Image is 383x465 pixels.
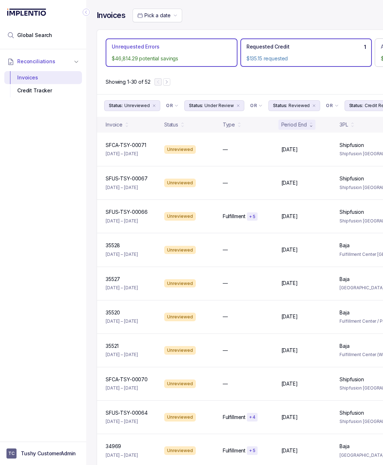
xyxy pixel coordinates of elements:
p: OR [250,103,257,109]
p: + 4 [249,414,255,420]
p: [DATE] [281,313,298,320]
button: Next Page [163,78,170,86]
p: + 5 [249,448,255,454]
div: remove content [151,103,157,109]
p: [DATE] – [DATE] [106,318,138,325]
p: Shipfusion [340,175,364,182]
p: Baja [340,276,349,283]
div: 3PL [340,121,348,128]
div: Unreviewed [164,279,196,288]
div: Unreviewed [164,145,196,154]
p: Tushy CustomerAdmin [21,450,76,457]
p: [DATE] [281,213,298,220]
p: SFUS-TSY-00066 [106,208,148,216]
p: Showing 1-30 of 52 [106,78,150,86]
p: [DATE] – [DATE] [106,217,138,225]
p: Fulfillment [223,447,245,454]
div: Unreviewed [164,246,196,254]
span: Pick a date [144,12,170,18]
p: [DATE] [281,447,298,454]
p: [DATE] [281,246,298,253]
h6: 1 [364,44,366,50]
button: Date Range Picker [133,9,182,22]
p: Baja [340,443,349,450]
h4: Invoices [97,10,125,20]
p: Status: [189,102,203,109]
p: Fulfillment [223,213,245,220]
p: [DATE] – [DATE] [106,418,138,425]
div: Period End [281,121,307,128]
div: Credit Tracker [10,84,76,97]
p: Status: [109,102,123,109]
p: SFUS-TSY-00064 [106,409,148,416]
div: Unreviewed [164,212,196,221]
p: [DATE] – [DATE] [106,385,138,392]
p: [DATE] [281,380,298,387]
button: Filter Chip Unreviewed [104,100,160,111]
div: remove content [311,103,317,109]
div: Unreviewed [164,313,196,321]
span: User initials [6,448,17,459]
p: 35521 [106,342,119,350]
p: Status: [273,102,287,109]
p: OR [166,103,173,109]
p: Fulfillment [223,414,245,421]
p: Baja [340,242,349,249]
button: Filter Chip Connector undefined [247,101,266,111]
p: 35520 [106,309,120,316]
div: Collapse Icon [82,8,91,17]
button: Filter Chip Under Review [184,100,244,111]
div: Invoices [10,71,76,84]
div: Type [223,121,235,128]
p: — [223,313,228,320]
p: SFCA-TSY-00071 [106,142,146,149]
p: [DATE] – [DATE] [106,452,138,459]
div: Status [164,121,178,128]
span: Global Search [17,32,52,39]
p: [DATE] [281,280,298,287]
p: 35528 [106,242,120,249]
div: Unreviewed [164,179,196,187]
button: Reconciliations [4,54,82,69]
p: Under Review [204,102,234,109]
p: + 5 [249,214,255,220]
p: [DATE] – [DATE] [106,150,138,157]
div: Remaining page entries [106,78,150,86]
p: SFUS-TSY-00067 [106,175,148,182]
li: Filter Chip Connector undefined [250,103,263,109]
span: Reconciliations [17,58,55,65]
p: — [223,280,228,287]
div: remove content [235,103,241,109]
p: [DATE] – [DATE] [106,184,138,191]
p: [DATE] [281,414,298,421]
p: OR [326,103,333,109]
p: Reviewed [289,102,310,109]
p: [DATE] [281,146,298,153]
p: Unreviewed [124,102,150,109]
p: Unrequested Errors [112,43,159,50]
p: Shipfusion [340,208,364,216]
p: $135.15 requested [246,55,366,62]
p: — [223,246,228,253]
button: User initialsTushy CustomerAdmin [6,448,80,459]
p: [DATE] – [DATE] [106,351,138,358]
p: 34969 [106,443,121,450]
p: Shipfusion [340,142,364,149]
p: — [223,179,228,187]
p: [DATE] – [DATE] [106,251,138,258]
li: Filter Chip Connector undefined [166,103,179,109]
p: $46,814.29 potential savings [112,55,231,62]
div: Unreviewed [164,379,196,388]
p: Requested Credit [246,43,290,50]
button: Filter Chip Reviewed [268,100,320,111]
search: Date Range Picker [137,12,170,19]
p: SFCA-TSY-00070 [106,376,148,383]
p: Shipfusion [340,376,364,383]
p: Baja [340,309,349,316]
p: Shipfusion [340,409,364,416]
button: Filter Chip Connector undefined [323,101,341,111]
div: Unreviewed [164,413,196,422]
